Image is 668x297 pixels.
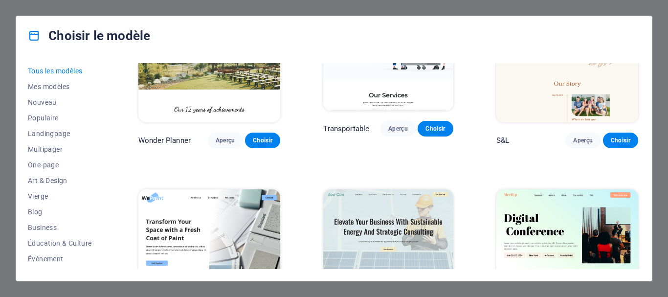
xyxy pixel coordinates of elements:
[28,235,95,251] button: Éducation & Culture
[28,157,95,173] button: One-page
[28,98,95,106] span: Nouveau
[380,121,416,137] button: Aperçu
[28,83,95,91] span: Mes modèles
[28,239,95,247] span: Éducation & Culture
[28,94,95,110] button: Nouveau
[28,255,95,263] span: Évènement
[418,121,453,137] button: Choisir
[28,267,95,282] button: Gastronomie
[565,133,601,148] button: Aperçu
[28,192,95,200] span: Vierge
[28,110,95,126] button: Populaire
[28,224,95,231] span: Business
[603,133,638,148] button: Choisir
[216,137,235,144] span: Aperçu
[28,79,95,94] button: Mes modèles
[138,136,191,145] p: Wonder Planner
[28,173,95,188] button: Art & Design
[28,114,95,122] span: Populaire
[573,137,593,144] span: Aperçu
[388,125,408,133] span: Aperçu
[28,208,95,216] span: Blog
[28,251,95,267] button: Évènement
[208,133,243,148] button: Aperçu
[28,141,95,157] button: Multipager
[28,220,95,235] button: Business
[28,188,95,204] button: Vierge
[28,126,95,141] button: Landingpage
[28,145,95,153] span: Multipager
[28,161,95,169] span: One-page
[28,67,95,75] span: Tous les modèles
[28,130,95,137] span: Landingpage
[28,28,150,44] h4: Choisir le modèle
[28,63,95,79] button: Tous les modèles
[323,124,369,134] p: Transportable
[253,137,272,144] span: Choisir
[28,204,95,220] button: Blog
[425,125,445,133] span: Choisir
[611,137,630,144] span: Choisir
[245,133,280,148] button: Choisir
[496,136,509,145] p: S&L
[28,177,95,184] span: Art & Design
